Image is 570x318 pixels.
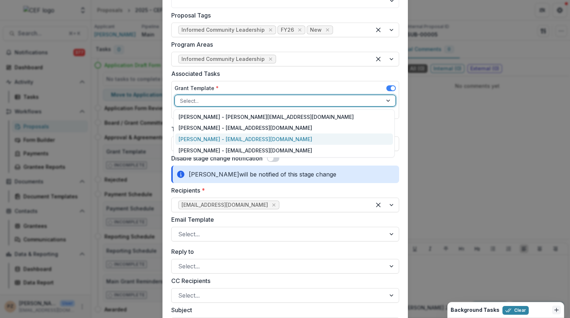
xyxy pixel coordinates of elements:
span: [EMAIL_ADDRESS][DOMAIN_NAME] [181,202,268,208]
label: Grant Template [175,84,219,92]
label: Disable stage change notification [171,154,263,163]
label: Recipients [171,186,395,195]
label: Associated Tasks [171,69,395,78]
div: Remove New [324,26,331,34]
label: Reply to [171,247,395,256]
span: Informed Community Leadership [181,56,265,62]
div: [PERSON_NAME] will be notified of this stage change [171,166,399,183]
button: Clear [502,306,529,315]
label: Subject [171,306,395,314]
div: Remove Informed Community Leadership [267,26,274,34]
div: [PERSON_NAME] - [EMAIL_ADDRESS][DOMAIN_NAME] [175,145,393,156]
label: CC Recipients [171,276,395,285]
label: Proposal Tags [171,11,395,20]
div: Clear selected options [372,199,384,211]
span: New [310,27,322,33]
h2: Background Tasks [451,307,500,313]
span: Informed Community Leadership [181,27,265,33]
label: Task Due Date [171,125,395,133]
label: Program Areas [171,40,395,49]
div: Remove FY26 [296,26,303,34]
div: [PERSON_NAME] - [PERSON_NAME][EMAIL_ADDRESS][DOMAIN_NAME] [175,111,393,123]
span: FY26 [281,27,294,33]
div: Remove zamorap@me.com [270,201,278,209]
div: Remove Informed Community Leadership [267,55,274,63]
div: Clear selected options [372,24,384,36]
div: [PERSON_NAME] - [EMAIL_ADDRESS][DOMAIN_NAME] [175,133,393,145]
div: [PERSON_NAME] - [EMAIL_ADDRESS][DOMAIN_NAME] [175,123,393,134]
label: Email Template [171,215,395,224]
button: Dismiss [552,306,561,314]
div: Clear selected options [372,53,384,65]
